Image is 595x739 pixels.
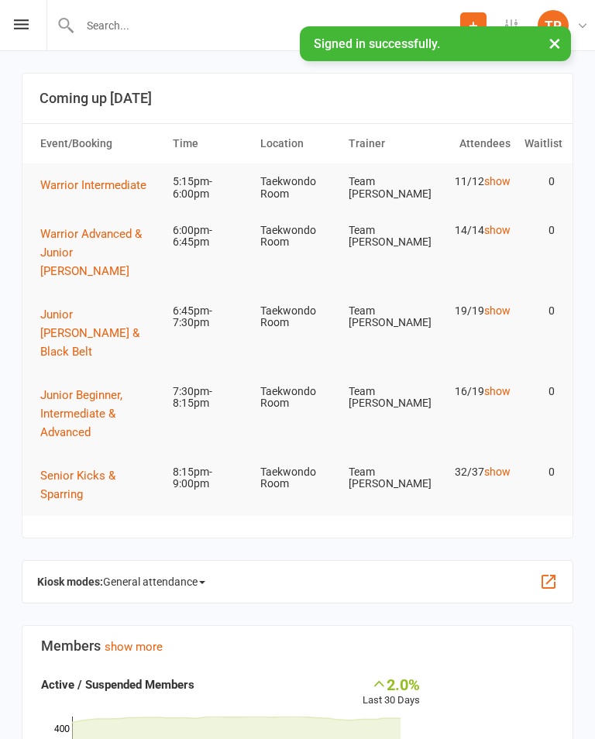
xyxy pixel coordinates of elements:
h3: Members [41,638,554,654]
td: 0 [518,163,562,200]
span: General attendance [103,569,205,594]
td: Taekwondo Room [253,212,342,261]
button: Senior Kicks & Sparring [40,466,159,504]
td: 0 [518,454,562,490]
th: Trainer [342,124,430,163]
td: 5:15pm-6:00pm [166,163,254,212]
td: Taekwondo Room [253,163,342,212]
td: Team [PERSON_NAME] [342,212,430,261]
div: Last 30 Days [363,675,420,709]
strong: Kiosk modes: [37,576,103,588]
input: Search... [75,15,460,36]
span: Senior Kicks & Sparring [40,469,115,501]
td: Taekwondo Room [253,454,342,503]
a: show [484,304,511,317]
button: Warrior Intermediate [40,176,157,194]
a: show [484,224,511,236]
button: Junior [PERSON_NAME] & Black Belt [40,305,159,361]
th: Time [166,124,254,163]
th: Event/Booking [33,124,166,163]
button: × [541,26,569,60]
td: 6:45pm-7:30pm [166,293,254,342]
div: 2.0% [363,675,420,693]
a: show [484,175,511,187]
span: Warrior Intermediate [40,178,146,192]
td: 19/19 [429,293,518,329]
span: Junior [PERSON_NAME] & Black Belt [40,308,139,359]
td: Team [PERSON_NAME] [342,163,430,212]
td: 8:15pm-9:00pm [166,454,254,503]
td: 11/12 [429,163,518,200]
span: Warrior Advanced & Junior [PERSON_NAME] [40,227,142,278]
th: Waitlist [518,124,562,163]
div: TP [538,10,569,41]
a: show [484,385,511,397]
td: 0 [518,373,562,410]
td: 16/19 [429,373,518,410]
button: Warrior Advanced & Junior [PERSON_NAME] [40,225,159,280]
span: Junior Beginner, Intermediate & Advanced [40,388,122,439]
td: 7:30pm-8:15pm [166,373,254,422]
td: 32/37 [429,454,518,490]
span: Signed in successfully. [314,36,440,51]
td: Team [PERSON_NAME] [342,373,430,422]
td: 0 [518,212,562,249]
td: Taekwondo Room [253,293,342,342]
a: show more [105,640,163,654]
td: Team [PERSON_NAME] [342,454,430,503]
td: Team [PERSON_NAME] [342,293,430,342]
a: show [484,466,511,478]
td: 0 [518,293,562,329]
td: 6:00pm-6:45pm [166,212,254,261]
h3: Coming up [DATE] [40,91,555,106]
button: Junior Beginner, Intermediate & Advanced [40,386,159,442]
td: Taekwondo Room [253,373,342,422]
strong: Active / Suspended Members [41,678,194,692]
th: Location [253,124,342,163]
td: 14/14 [429,212,518,249]
th: Attendees [429,124,518,163]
